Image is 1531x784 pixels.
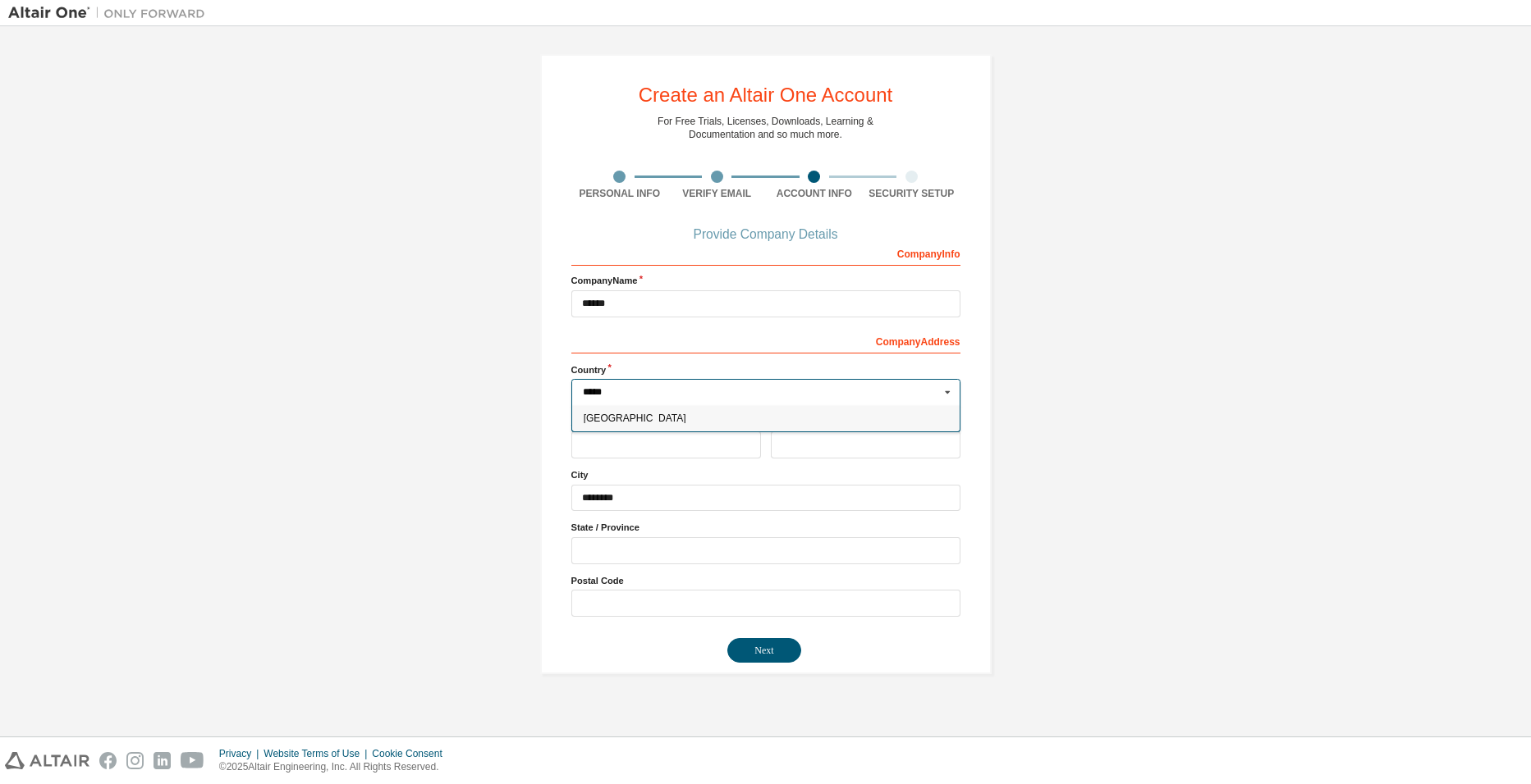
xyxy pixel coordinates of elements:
div: Verify Email [668,187,766,200]
label: Company Name [571,274,960,287]
label: State / Province [571,521,960,534]
div: Personal Info [571,187,669,200]
img: instagram.svg [126,752,144,769]
img: youtube.svg [181,752,204,769]
div: Cookie Consent [372,747,452,760]
div: For Free Trials, Licenses, Downloads, Learning & Documentation and so much more. [658,115,873,141]
label: Postal Code [571,574,960,587]
div: Account Info [766,187,864,200]
img: altair_logo.svg [5,752,89,769]
div: Security Setup [863,187,960,200]
div: Website Terms of Use [264,747,372,760]
img: Altair One [8,5,213,21]
img: facebook.svg [99,752,117,769]
img: linkedin.svg [154,752,171,769]
div: Create an Altair One Account [639,85,893,105]
span: [GEOGRAPHIC_DATA] [583,413,948,423]
div: Provide Company Details [571,230,960,239]
label: City [571,468,960,481]
label: Country [571,363,960,376]
button: Next [727,638,801,663]
p: © 2025 Altair Engineering, Inc. All Rights Reserved. [219,760,452,774]
div: Privacy [219,747,264,760]
div: Company Address [571,327,960,353]
div: Company Info [571,239,960,266]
